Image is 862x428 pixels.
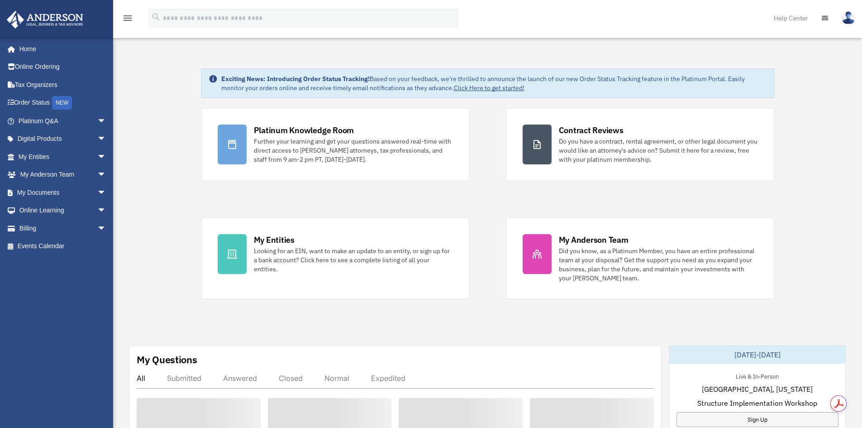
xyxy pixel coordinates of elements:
[6,76,120,94] a: Tax Organizers
[702,384,813,394] span: [GEOGRAPHIC_DATA], [US_STATE]
[97,183,115,202] span: arrow_drop_down
[279,374,303,383] div: Closed
[676,412,838,427] a: Sign Up
[506,108,775,181] a: Contract Reviews Do you have a contract, rental agreement, or other legal document you would like...
[6,58,120,76] a: Online Ordering
[6,237,120,255] a: Events Calendar
[97,148,115,166] span: arrow_drop_down
[223,374,257,383] div: Answered
[697,398,817,409] span: Structure Implementation Workshop
[371,374,405,383] div: Expedited
[122,13,133,24] i: menu
[4,11,86,29] img: Anderson Advisors Platinum Portal
[669,346,846,364] div: [DATE]-[DATE]
[137,353,197,366] div: My Questions
[97,202,115,220] span: arrow_drop_down
[6,202,120,220] a: Online Learningarrow_drop_down
[97,219,115,238] span: arrow_drop_down
[6,166,120,184] a: My Anderson Teamarrow_drop_down
[506,217,775,299] a: My Anderson Team Did you know, as a Platinum Member, you have an entire professional team at your...
[254,246,453,274] div: Looking for an EIN, want to make an update to an entity, or sign up for a bank account? Click her...
[559,246,758,283] div: Did you know, as a Platinum Member, you have an entire professional team at your disposal? Get th...
[6,94,120,112] a: Order StatusNEW
[221,75,370,83] strong: Exciting News: Introducing Order Status Tracking!
[6,112,120,130] a: Platinum Q&Aarrow_drop_down
[97,112,115,130] span: arrow_drop_down
[6,148,120,166] a: My Entitiesarrow_drop_down
[122,16,133,24] a: menu
[6,130,120,148] a: Digital Productsarrow_drop_down
[201,108,470,181] a: Platinum Knowledge Room Further your learning and get your questions answered real-time with dire...
[324,374,349,383] div: Normal
[167,374,201,383] div: Submitted
[559,137,758,164] div: Do you have a contract, rental agreement, or other legal document you would like an attorney's ad...
[559,125,624,136] div: Contract Reviews
[52,96,72,110] div: NEW
[454,84,524,92] a: Click Here to get started!
[6,40,115,58] a: Home
[97,130,115,149] span: arrow_drop_down
[254,137,453,164] div: Further your learning and get your questions answered real-time with direct access to [PERSON_NAM...
[151,12,161,22] i: search
[559,234,629,245] div: My Anderson Team
[221,74,767,92] div: Based on your feedback, we're thrilled to announce the launch of our new Order Status Tracking fe...
[6,219,120,237] a: Billingarrow_drop_down
[201,217,470,299] a: My Entities Looking for an EIN, want to make an update to an entity, or sign up for a bank accoun...
[254,234,295,245] div: My Entities
[97,166,115,184] span: arrow_drop_down
[137,374,145,383] div: All
[254,125,354,136] div: Platinum Knowledge Room
[729,371,786,380] div: Live & In-Person
[6,183,120,202] a: My Documentsarrow_drop_down
[842,11,855,24] img: User Pic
